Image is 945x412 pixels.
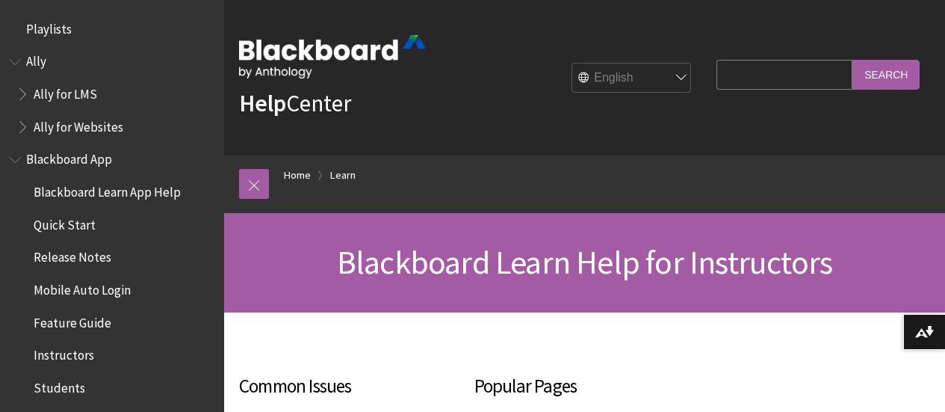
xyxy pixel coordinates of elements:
[34,245,111,265] span: Release Notes
[26,16,72,37] span: Playlists
[337,242,832,283] span: Blackboard Learn Help for Instructors
[572,64,692,93] select: Site Language Selector
[34,212,96,233] span: Quick Start
[34,179,181,200] span: Blackboard Learn App Help
[26,49,46,70] span: Ally
[330,166,356,185] a: Learn
[239,88,351,118] a: HelpCenter
[34,114,123,135] span: Ally for Websites
[9,49,215,140] nav: Book outline for Anthology Ally Help
[284,166,311,185] a: Home
[26,147,112,167] span: Blackboard App
[34,375,85,396] span: Students
[239,88,286,118] strong: Help
[34,82,97,102] span: Ally for LMS
[34,277,131,298] span: Mobile Auto Login
[34,310,111,330] span: Feature Guide
[852,60,920,89] input: Search
[9,16,215,42] nav: Book outline for Playlists
[34,343,94,363] span: Instructors
[239,35,426,79] img: Blackboard by Anthology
